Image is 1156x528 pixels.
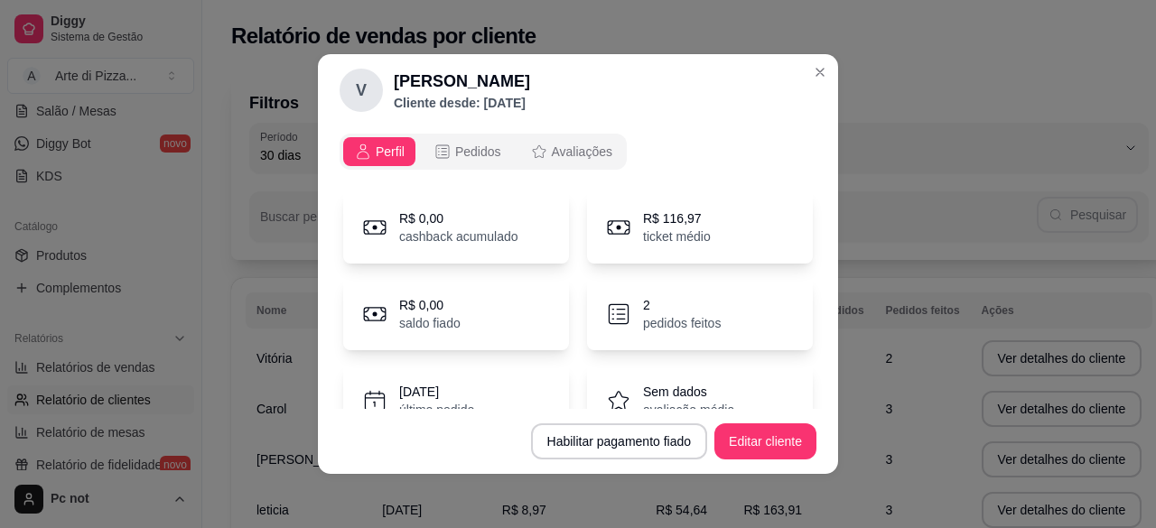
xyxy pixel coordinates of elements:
[531,423,708,459] button: Habilitar pagamento fiado
[714,423,816,459] button: Editar cliente
[643,209,711,227] p: R$ 116,97
[643,401,734,419] p: avaliação média
[399,209,518,227] p: R$ 0,00
[552,143,612,161] span: Avaliações
[643,314,721,332] p: pedidos feitos
[643,383,734,401] p: Sem dados
[394,94,530,112] p: Cliente desde: [DATE]
[340,69,383,112] div: V
[399,296,461,314] p: R$ 0,00
[340,134,627,170] div: opções
[394,69,530,94] h2: [PERSON_NAME]
[399,401,474,419] p: último pedido
[399,314,461,332] p: saldo fiado
[376,143,405,161] span: Perfil
[643,296,721,314] p: 2
[399,227,518,245] p: cashback acumulado
[643,227,711,245] p: ticket médio
[399,383,474,401] p: [DATE]
[455,143,501,161] span: Pedidos
[806,58,834,87] button: Close
[340,134,816,170] div: opções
